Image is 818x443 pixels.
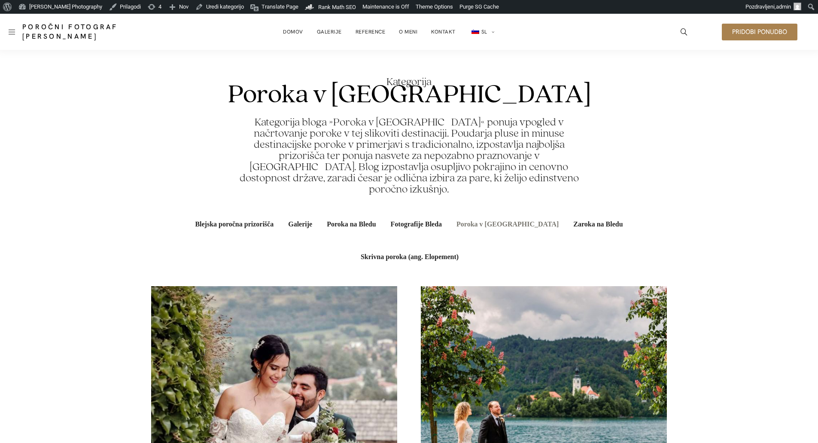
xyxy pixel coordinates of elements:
a: Skrivna poroka (ang. Elopement) [356,241,464,273]
span: admin [776,3,791,10]
a: Poročni fotograf [PERSON_NAME] [22,22,162,41]
a: Galerije [317,23,342,40]
a: Blejska poročna prizorišča [190,208,279,241]
a: Zaroka na Bledu [568,208,628,241]
a: Poroka na Bledu [322,208,381,241]
span: Pridobi ponudbo [732,29,787,35]
a: Fotografije Bleda [386,208,447,241]
span: Rank Math SEO [318,4,356,10]
a: Galerije [283,208,317,241]
a: O meni [399,23,417,40]
img: SL [471,29,479,34]
span: SL [481,28,487,35]
span: Kategorija [228,76,590,88]
a: Poroka v [GEOGRAPHIC_DATA] [451,208,564,241]
a: Pridobi ponudbo [722,24,797,40]
a: sl_SISL [469,23,495,41]
a: Reference [356,23,386,40]
a: icon-magnifying-glass34 [676,24,692,40]
h1: Poroka v [GEOGRAPHIC_DATA] [228,82,590,108]
a: Kontakt [431,23,456,40]
a: Domov [283,23,303,40]
h2: Kategorija bloga »Poroka v [GEOGRAPHIC_DATA]« ponuja vpogled v načrtovanje poroke v tej slikoviti... [236,117,581,195]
